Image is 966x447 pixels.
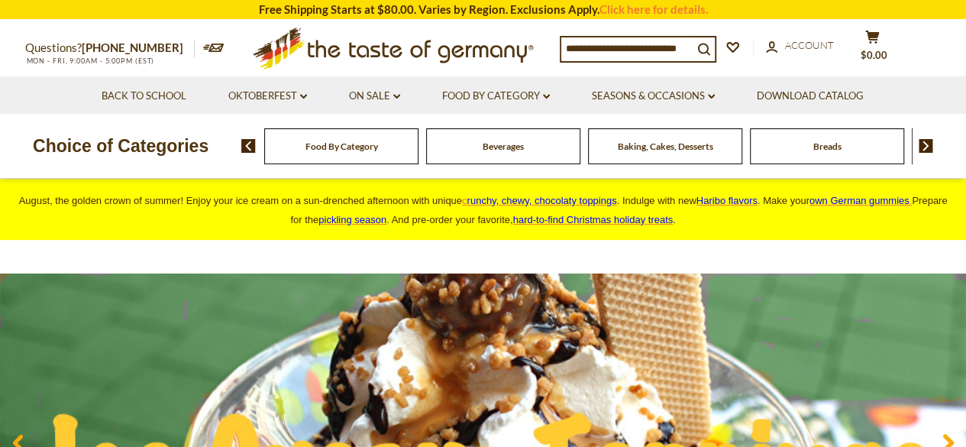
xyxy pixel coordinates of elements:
a: Click here for details. [599,2,708,16]
a: Download Catalog [757,88,864,105]
a: Haribo flavors [696,195,758,206]
span: . [513,214,676,225]
a: Back to School [102,88,186,105]
a: Account [766,37,834,54]
a: Food By Category [442,88,550,105]
img: previous arrow [241,139,256,153]
img: next arrow [919,139,933,153]
a: [PHONE_NUMBER] [82,40,183,54]
a: own German gummies. [809,195,912,206]
span: August, the golden crown of summer! Enjoy your ice cream on a sun-drenched afternoon with unique ... [19,195,948,225]
a: On Sale [349,88,400,105]
span: runchy, chewy, chocolaty toppings [467,195,616,206]
span: MON - FRI, 9:00AM - 5:00PM (EST) [25,57,155,65]
span: $0.00 [861,49,887,61]
a: Beverages [483,141,524,152]
span: Account [785,39,834,51]
span: own German gummies [809,195,909,206]
a: Baking, Cakes, Desserts [618,141,713,152]
a: hard-to-find Christmas holiday treats [513,214,674,225]
a: pickling season [318,214,386,225]
button: $0.00 [850,30,896,68]
a: crunchy, chewy, chocolaty toppings [462,195,617,206]
a: Oktoberfest [228,88,307,105]
a: Breads [813,141,842,152]
a: Seasons & Occasions [592,88,715,105]
a: Food By Category [305,141,378,152]
p: Questions? [25,38,195,58]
